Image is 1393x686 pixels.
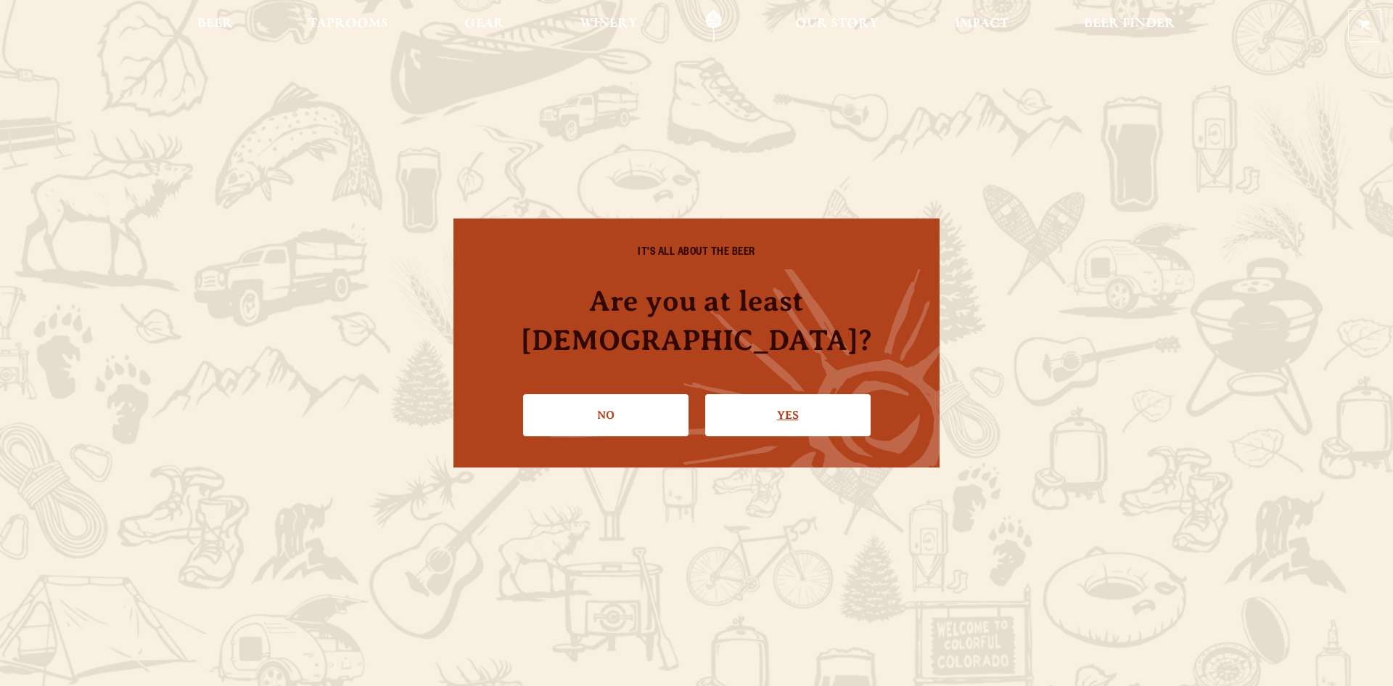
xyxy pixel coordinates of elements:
span: Gear [464,18,504,30]
a: Winery [570,9,647,42]
span: Beer [197,18,233,30]
a: Odell Home [686,9,741,42]
a: Our Story [786,9,888,42]
span: Winery [580,18,638,30]
h4: Are you at least [DEMOGRAPHIC_DATA]? [482,282,911,359]
a: Confirm I'm 21 or older [705,394,871,436]
a: Impact [945,9,1018,42]
a: No [523,394,689,436]
span: Impact [955,18,1008,30]
a: Beer [188,9,242,42]
span: Taprooms [308,18,388,30]
span: Beer Finder [1084,18,1175,30]
a: Beer Finder [1074,9,1185,42]
a: Gear [455,9,514,42]
span: Our Story [795,18,879,30]
a: Taprooms [299,9,398,42]
h6: IT'S ALL ABOUT THE BEER [482,248,911,261]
